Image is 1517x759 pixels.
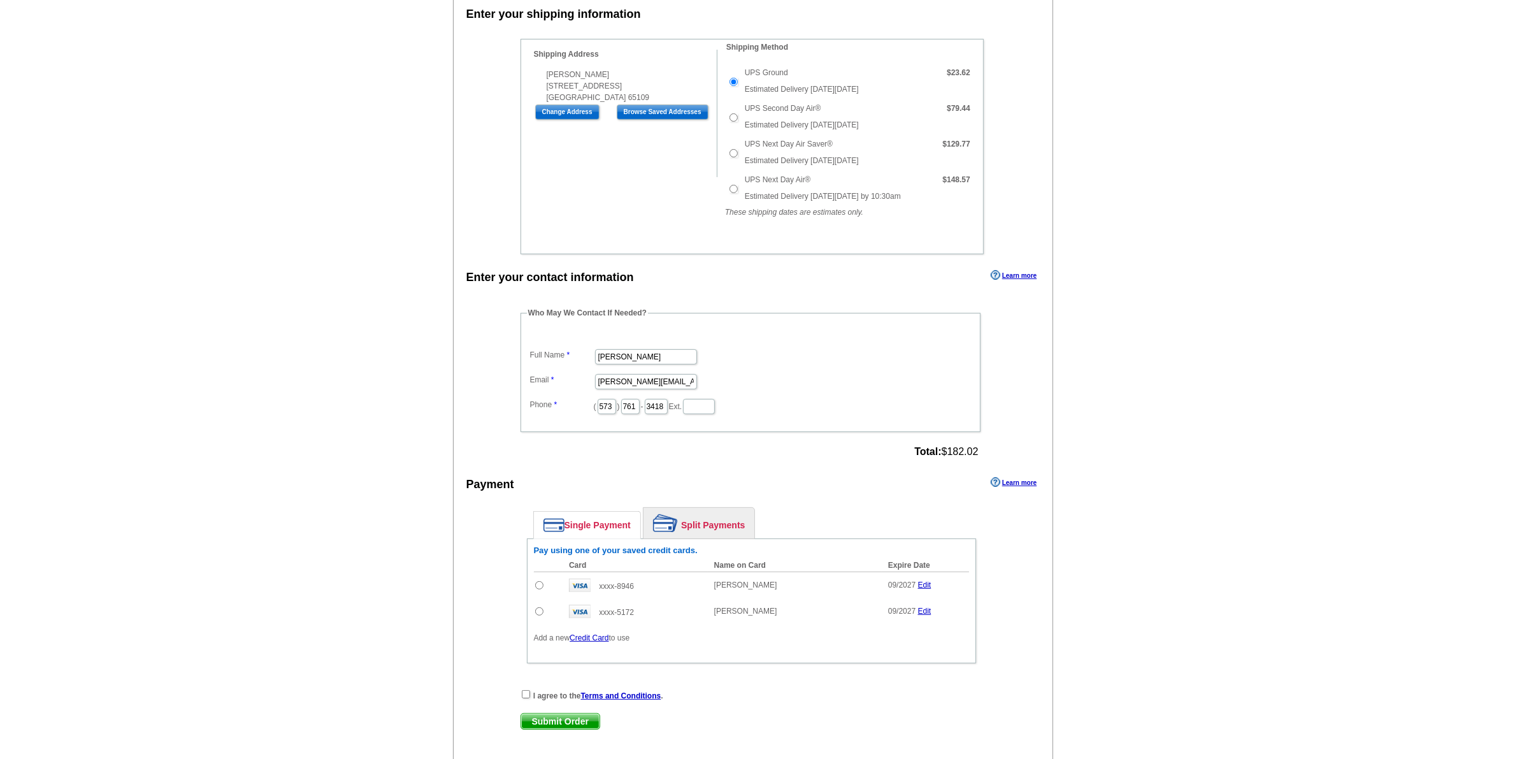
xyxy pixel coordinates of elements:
strong: $79.44 [947,104,970,113]
span: xxxx-8946 [599,582,634,591]
span: [PERSON_NAME] [714,607,777,616]
a: Terms and Conditions [581,691,661,700]
a: Credit Card [570,633,608,642]
span: Estimated Delivery [DATE][DATE] [745,85,859,94]
label: UPS Next Day Air Saver® [745,138,833,150]
dd: ( ) - Ext. [527,396,974,416]
label: UPS Next Day Air® [745,174,811,185]
img: single-payment.png [543,518,564,532]
img: split-payment.png [653,514,678,532]
th: Expire Date [882,559,969,572]
a: Edit [918,607,931,616]
span: 09/2027 [888,607,916,616]
label: Email [530,374,594,386]
em: These shipping dates are estimates only. [725,208,863,217]
strong: $129.77 [942,140,970,148]
span: Submit Order [521,714,600,729]
div: Payment [466,476,514,493]
a: Learn more [991,477,1037,488]
div: Enter your shipping information [466,6,641,23]
input: Browse Saved Addresses [617,105,708,120]
span: $182.02 [914,446,978,458]
legend: Who May We Contact If Needed? [527,307,648,319]
a: Single Payment [534,512,640,539]
a: Learn more [991,270,1037,280]
img: visa.gif [569,579,591,592]
span: [PERSON_NAME] [714,581,777,589]
p: Add a new to use [534,632,969,644]
label: UPS Ground [745,67,788,78]
input: Change Address [535,105,600,120]
th: Card [563,559,708,572]
label: Phone [530,399,594,410]
strong: $23.62 [947,68,970,77]
th: Name on Card [708,559,882,572]
div: Enter your contact information [466,269,634,286]
a: Edit [918,581,931,589]
iframe: LiveChat chat widget [1262,463,1517,759]
a: Split Payments [643,508,754,539]
span: Estimated Delivery [DATE][DATE] [745,120,859,129]
span: Estimated Delivery [DATE][DATE] by 10:30am [745,192,901,201]
span: xxxx-5172 [599,608,634,617]
strong: $148.57 [942,175,970,184]
label: Full Name [530,349,594,361]
h6: Pay using one of your saved credit cards. [534,546,969,556]
label: UPS Second Day Air® [745,103,821,114]
img: visa.gif [569,605,591,618]
span: Estimated Delivery [DATE][DATE] [745,156,859,165]
span: 09/2027 [888,581,916,589]
h4: Shipping Address [534,50,717,59]
legend: Shipping Method [725,41,789,53]
strong: I agree to the . [533,691,663,700]
div: [PERSON_NAME] [STREET_ADDRESS] [GEOGRAPHIC_DATA] 65109 [534,69,717,103]
strong: Total: [914,446,941,457]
